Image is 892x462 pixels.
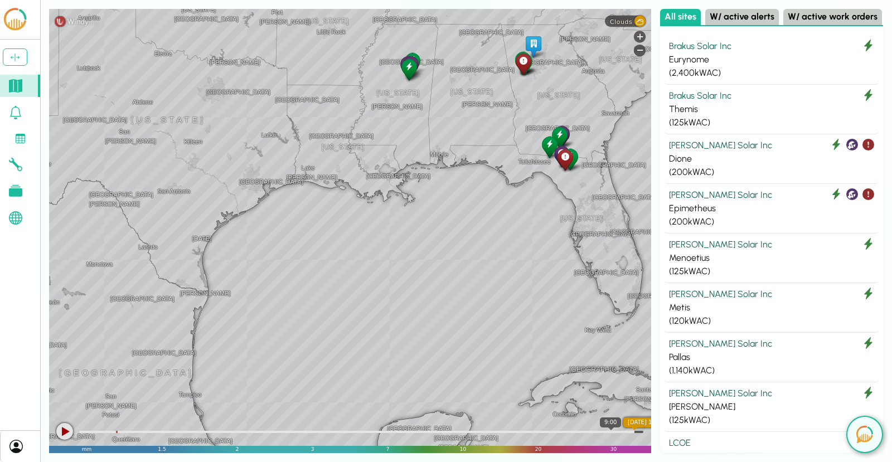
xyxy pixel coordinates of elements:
[669,188,874,202] div: [PERSON_NAME] Solar Inc
[669,414,874,427] div: ( 125 kWAC)
[669,53,874,66] div: Eurynome
[669,387,874,400] div: [PERSON_NAME] Solar Inc
[665,184,879,234] button: [PERSON_NAME] Solar Inc Epimetheus (200kWAC)
[623,417,682,427] div: local time
[560,147,580,172] div: Rhea
[2,7,28,32] img: LCOE.ai
[669,238,874,251] div: [PERSON_NAME] Solar Inc
[705,9,779,25] button: W/ active alerts
[540,134,559,159] div: Cronus
[669,251,874,265] div: Menoetius
[669,66,874,80] div: ( 2,400 kWAC)
[634,31,646,42] div: Zoom in
[669,166,874,179] div: ( 200 kWAC)
[552,124,571,149] div: Aura
[401,54,420,79] div: Epimetheus
[610,18,632,25] span: Clouds
[513,50,532,75] div: Theia
[669,152,874,166] div: Dione
[399,57,419,82] div: Themis
[398,54,418,79] div: Dione
[550,125,569,150] div: Styx
[669,337,874,351] div: [PERSON_NAME] Solar Inc
[669,351,874,364] div: Pallas
[552,144,571,169] div: Crius
[669,89,874,103] div: Brakus Solar Inc
[669,436,874,450] div: LCOE
[513,51,533,76] div: Coeus
[523,34,543,59] div: HQ
[669,215,874,228] div: ( 200 kWAC)
[669,265,874,278] div: ( 125 kWAC)
[669,139,874,152] div: [PERSON_NAME] Solar Inc
[669,40,874,53] div: Brakus Solar Inc
[665,283,879,333] button: [PERSON_NAME] Solar Inc Metis (120kWAC)
[555,147,575,172] div: Astraeus
[403,51,422,76] div: Hyperion
[665,234,879,283] button: [PERSON_NAME] Solar Inc Menoetius (125kWAC)
[513,51,532,76] div: Asteria
[623,417,682,427] div: [DATE] 13 - 19:00
[660,9,883,26] div: Select site list category
[669,301,874,314] div: Metis
[669,103,874,116] div: Themis
[660,9,701,25] button: All sites
[665,134,879,184] button: [PERSON_NAME] Solar Inc Dione (200kWAC)
[665,382,879,432] button: [PERSON_NAME] Solar Inc [PERSON_NAME] (125kWAC)
[665,35,879,85] button: Brakus Solar Inc Eurynome (2,400kWAC)
[669,400,874,414] div: [PERSON_NAME]
[665,85,879,134] button: Brakus Solar Inc Themis (125kWAC)
[669,202,874,215] div: Epimetheus
[669,314,874,328] div: ( 120 kWAC)
[669,116,874,129] div: ( 125 kWAC)
[783,9,882,25] button: W/ active work orders
[669,364,874,377] div: ( 1,140 kWAC)
[665,333,879,382] button: [PERSON_NAME] Solar Inc Pallas (1,140kWAC)
[856,426,873,443] img: open chat
[669,288,874,301] div: [PERSON_NAME] Solar Inc
[634,45,646,56] div: Zoom out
